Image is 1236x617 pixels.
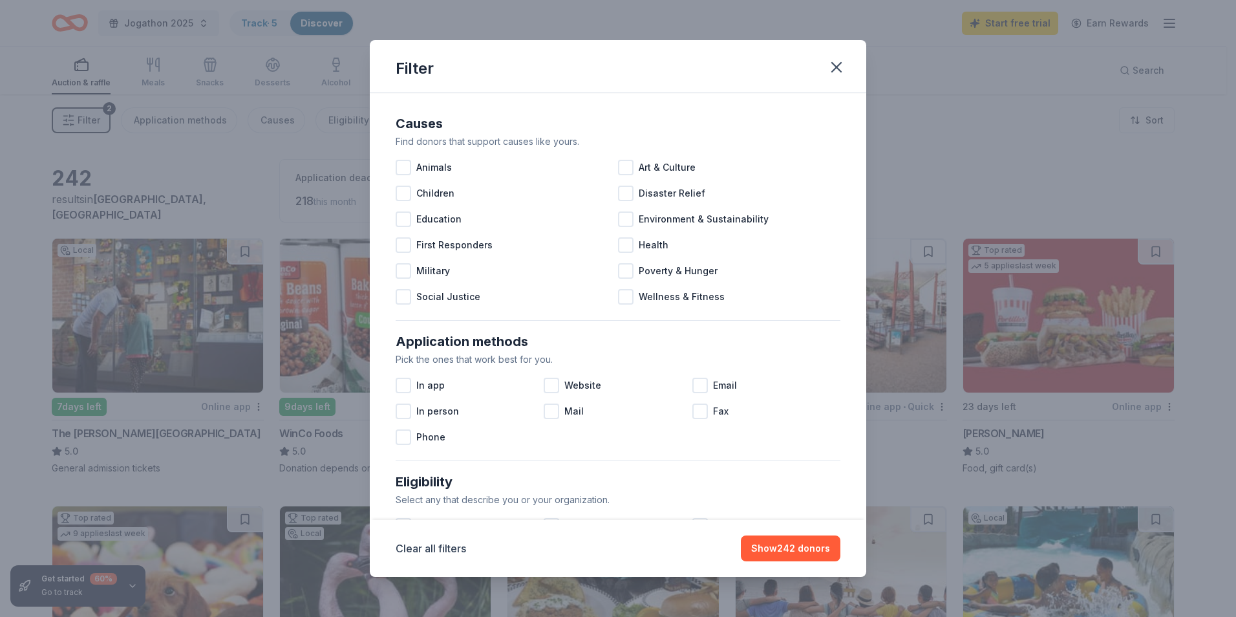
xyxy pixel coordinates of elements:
[416,237,493,253] span: First Responders
[564,404,584,419] span: Mail
[416,404,459,419] span: In person
[639,237,668,253] span: Health
[639,160,696,175] span: Art & Culture
[416,289,480,305] span: Social Justice
[564,518,601,534] span: Political
[416,429,445,445] span: Phone
[741,536,840,561] button: Show242 donors
[396,134,840,149] div: Find donors that support causes like yours.
[416,211,462,227] span: Education
[396,113,840,134] div: Causes
[639,211,769,227] span: Environment & Sustainability
[396,352,840,367] div: Pick the ones that work best for you.
[639,186,705,201] span: Disaster Relief
[416,160,452,175] span: Animals
[396,471,840,492] div: Eligibility
[639,289,725,305] span: Wellness & Fitness
[564,378,601,393] span: Website
[396,331,840,352] div: Application methods
[639,263,718,279] span: Poverty & Hunger
[713,518,755,534] span: Religious
[713,378,737,393] span: Email
[416,378,445,393] span: In app
[416,186,454,201] span: Children
[416,518,466,534] span: Individuals
[396,492,840,508] div: Select any that describe you or your organization.
[396,58,434,79] div: Filter
[396,541,466,556] button: Clear all filters
[713,404,729,419] span: Fax
[416,263,450,279] span: Military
